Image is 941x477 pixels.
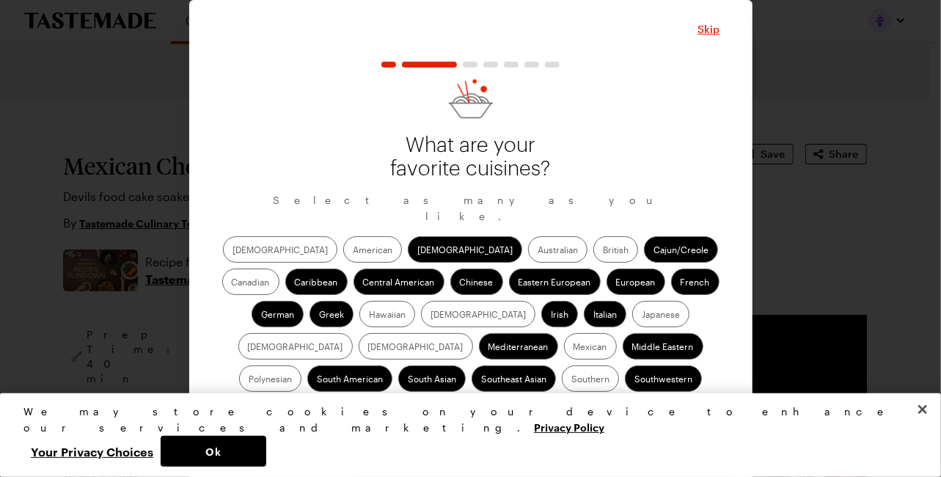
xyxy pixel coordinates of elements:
label: [DEMOGRAPHIC_DATA] [408,236,522,263]
button: Your Privacy Choices [23,436,161,467]
label: Chinese [450,269,503,295]
label: Japanese [632,301,689,327]
label: Caribbean [285,269,348,295]
label: Southwestern [625,365,702,392]
label: Mediterranean [479,333,558,360]
label: German [252,301,304,327]
a: More information about your privacy, opens in a new tab [534,420,604,434]
label: Mexican [564,333,617,360]
label: Australian [528,236,587,263]
label: Hawaiian [359,301,415,327]
label: Canadian [222,269,279,295]
label: Central American [354,269,444,295]
label: Middle Eastern [623,333,703,360]
label: American [343,236,402,263]
button: Close [907,393,939,426]
button: Ok [161,436,266,467]
label: European [607,269,665,295]
p: What are your favorite cuisines? [383,134,559,181]
label: Cajun/Creole [644,236,718,263]
label: [DEMOGRAPHIC_DATA] [223,236,337,263]
p: Select as many as you like. [221,192,720,225]
label: South American [307,365,392,392]
label: Eastern European [509,269,601,295]
button: Close [698,22,720,37]
label: British [593,236,638,263]
label: [DEMOGRAPHIC_DATA] [238,333,353,360]
label: Southeast Asian [472,365,556,392]
span: Skip [698,22,720,37]
label: Italian [584,301,626,327]
label: [DEMOGRAPHIC_DATA] [359,333,473,360]
label: [DEMOGRAPHIC_DATA] [421,301,535,327]
label: Irish [541,301,578,327]
label: French [671,269,720,295]
div: We may store cookies on your device to enhance our services and marketing. [23,404,905,436]
label: Greek [310,301,354,327]
label: Polynesian [239,365,301,392]
div: Privacy [23,404,905,467]
label: Southern [562,365,619,392]
label: South Asian [398,365,466,392]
